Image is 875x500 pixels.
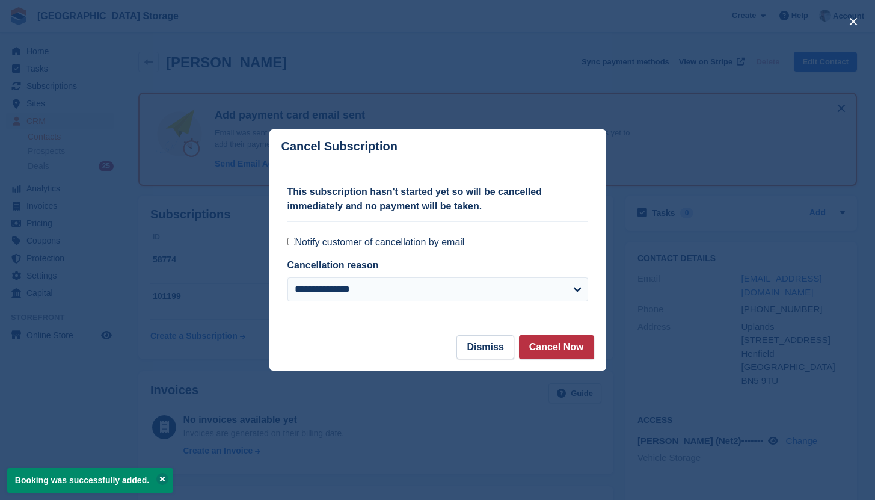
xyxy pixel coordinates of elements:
label: Cancellation reason [287,260,379,270]
p: Cancel Subscription [281,140,398,153]
button: close [844,12,863,31]
input: Notify customer of cancellation by email [287,238,295,245]
button: Cancel Now [519,335,594,359]
button: Dismiss [456,335,514,359]
label: Notify customer of cancellation by email [287,236,588,248]
p: This subscription hasn't started yet so will be cancelled immediately and no payment will be taken. [287,185,588,214]
p: Booking was successfully added. [7,468,173,493]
